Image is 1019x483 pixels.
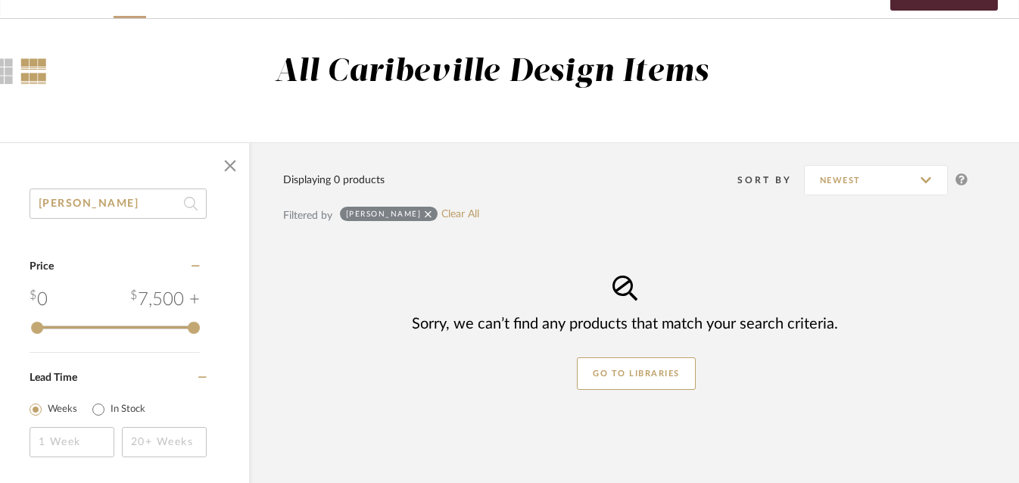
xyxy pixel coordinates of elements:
div: Sort By [737,173,804,188]
label: Weeks [48,402,77,417]
div: [PERSON_NAME] [346,209,422,219]
span: Price [30,261,54,272]
a: Clear All [441,208,479,221]
div: 7,500 + [130,286,200,313]
button: Close [215,151,245,181]
div: Filtered by [283,207,332,224]
div: Sorry, we can’t find any products that match your search criteria. [412,313,838,335]
div: Displaying 0 products [283,172,385,189]
span: Lead Time [30,372,77,383]
button: GO TO LIBRARIES [577,357,696,390]
div: All Caribeville Design Items [275,53,709,92]
div: 0 [30,286,48,313]
input: Search within 0 results [30,189,207,219]
label: In Stock [111,402,145,417]
input: 1 Week [30,427,114,457]
input: 20+ Weeks [122,427,207,457]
